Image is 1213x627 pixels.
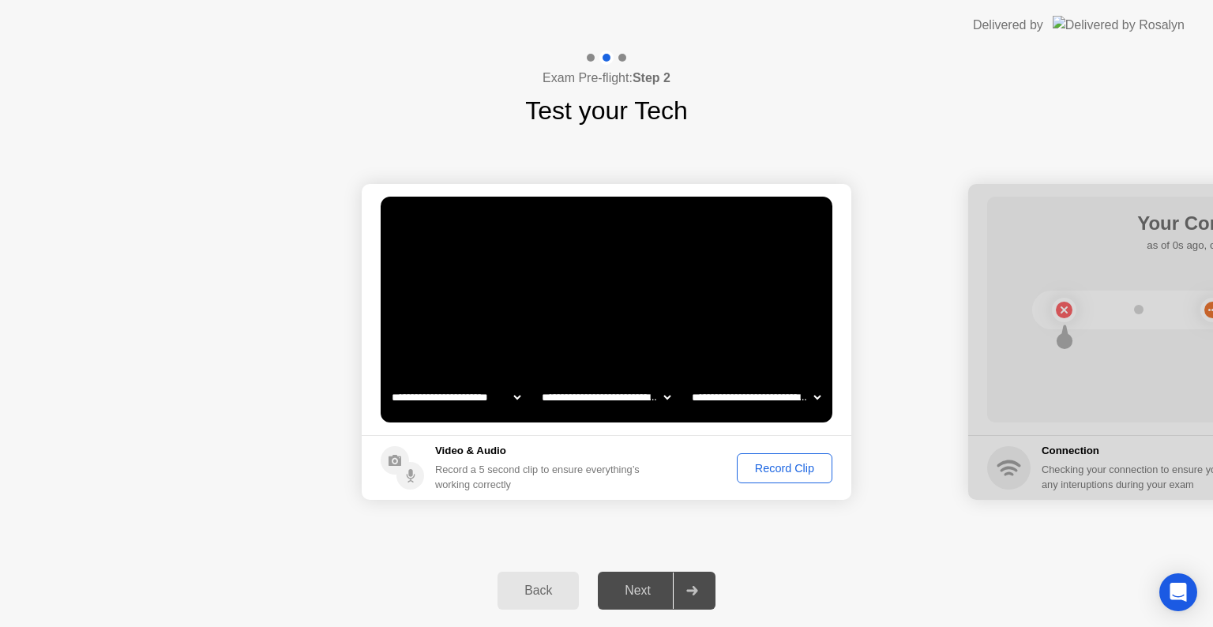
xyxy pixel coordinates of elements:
[525,92,688,130] h1: Test your Tech
[737,453,832,483] button: Record Clip
[435,443,646,459] h5: Video & Audio
[502,584,574,598] div: Back
[435,462,646,492] div: Record a 5 second clip to ensure everything’s working correctly
[498,572,579,610] button: Back
[689,381,824,413] select: Available microphones
[539,381,674,413] select: Available speakers
[598,572,715,610] button: Next
[543,69,670,88] h4: Exam Pre-flight:
[973,16,1043,35] div: Delivered by
[1053,16,1185,34] img: Delivered by Rosalyn
[633,71,670,84] b: Step 2
[603,584,673,598] div: Next
[1159,573,1197,611] div: Open Intercom Messenger
[742,462,827,475] div: Record Clip
[389,381,524,413] select: Available cameras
